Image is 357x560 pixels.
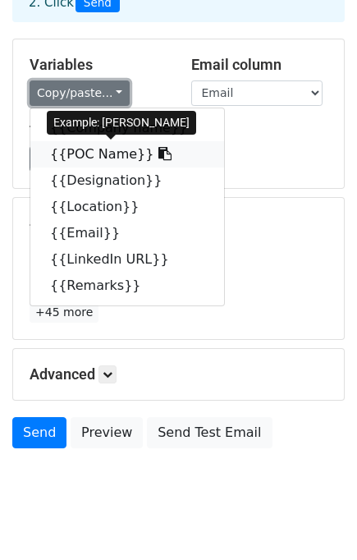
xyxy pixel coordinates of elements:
[30,302,98,323] a: +45 more
[275,481,357,560] iframe: Chat Widget
[191,56,328,74] h5: Email column
[30,365,327,383] h5: Advanced
[30,141,224,168] a: {{POC Name}}
[47,111,196,135] div: Example: [PERSON_NAME]
[30,194,224,220] a: {{Location}}
[30,273,224,299] a: {{Remarks}}
[71,417,143,448] a: Preview
[30,56,167,74] h5: Variables
[147,417,272,448] a: Send Test Email
[30,80,130,106] a: Copy/paste...
[12,417,66,448] a: Send
[30,220,224,246] a: {{Email}}
[30,168,224,194] a: {{Designation}}
[30,115,224,141] a: {{Company name}}
[30,246,224,273] a: {{LinkedIn URL}}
